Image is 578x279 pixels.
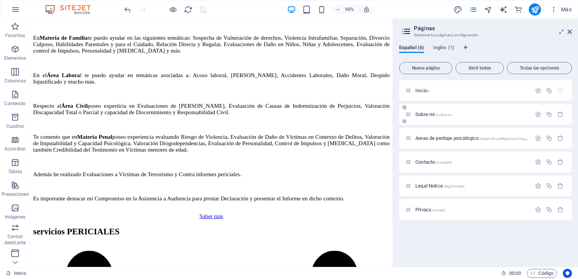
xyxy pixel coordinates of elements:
div: Sobre mi/sobre-mi [413,112,531,117]
button: Código [527,269,557,278]
span: Español (6) [399,43,424,54]
div: Configuración [535,159,541,165]
span: Más [550,6,572,13]
p: Prestaciones [2,191,28,197]
div: Duplicar [546,135,552,141]
button: text_generator [499,5,508,14]
div: Configuración [535,183,541,189]
span: Haz clic para abrir la página [415,88,430,93]
button: publish [529,3,541,15]
div: Eliminar [557,206,564,213]
h6: Tiempo de la sesión [501,269,521,278]
div: Contacto/contacto [413,160,531,164]
div: Duplicar [546,206,552,213]
span: Haz clic para abrir la página [415,159,452,165]
i: Al redimensionar, ajustar el nivel de zoom automáticamente para ajustarse al dispositivo elegido. [363,6,370,13]
button: Usercentrics [563,269,572,278]
h6: 95% [343,5,356,14]
p: Accordion [5,146,26,152]
span: Código [530,269,553,278]
div: Eliminar [557,135,564,141]
button: navigator [483,5,493,14]
button: reload [183,5,193,14]
div: Privacy/privacy [413,207,531,212]
span: /sobre-mi [435,113,452,117]
span: 00 00 [509,269,521,278]
p: Cuadros [6,123,24,129]
span: Nueva página [402,66,449,70]
span: Todas las opciones [510,66,569,70]
div: Configuración [535,111,541,118]
div: Duplicar [546,183,552,189]
a: Haz clic para cancelar la selección y doble clic para abrir páginas [6,269,26,278]
span: Haz clic para abrir la página [415,135,530,141]
button: Nueva página [399,62,452,74]
span: Abrir todas [459,66,500,70]
span: / [428,89,430,93]
div: Duplicar [546,111,552,118]
span: Haz clic para abrir la página [415,183,465,189]
div: Duplicar [546,87,552,94]
div: Eliminar [557,111,564,118]
span: /privacy [432,208,446,212]
span: /areas-de-peritaje-psicologico [479,136,530,141]
i: Comercio [514,5,523,14]
div: Duplicar [546,159,552,165]
button: design [453,5,462,14]
button: commerce [514,5,523,14]
button: 95% [332,5,359,14]
div: Configuración [535,206,541,213]
div: Configuración [535,135,541,141]
div: Áreas de peritaje psicológico/areas-de-peritaje-psicologico [413,136,531,141]
i: Páginas (Ctrl+Alt+S) [469,5,477,14]
p: Elementos [4,55,26,61]
button: pages [468,5,477,14]
span: Haz clic para abrir la página [415,207,446,212]
div: Inicio/ [413,88,531,93]
i: Navegador [484,5,493,14]
span: /contacto [436,160,452,164]
span: : [514,270,516,276]
img: Editor Logo [44,5,100,14]
button: Abrir todas [455,62,504,74]
h3: Gestionar tus páginas y configuración [414,32,557,39]
span: Inglés (1) [433,43,454,54]
i: AI Writer [499,5,508,14]
i: Diseño (Ctrl+Alt+Y) [454,5,462,14]
div: Eliminar [557,183,564,189]
p: Favoritos [5,33,25,39]
button: Más [547,3,575,15]
p: Columnas [5,78,26,84]
i: Publicar [531,5,539,14]
button: undo [123,5,132,14]
p: Imágenes [5,214,25,220]
div: Pestañas de idiomas [399,45,572,59]
i: Deshacer: Añadir elemento (Ctrl+Z) [123,5,132,14]
div: La página principal no puede eliminarse [557,87,564,94]
p: Tablas [8,169,22,175]
h2: Páginas [414,25,572,32]
span: Haz clic para abrir la página [415,112,452,117]
button: Todas las opciones [507,62,572,74]
div: Configuración [535,87,541,94]
div: Eliminar [557,159,564,165]
span: /legal-notice [444,184,465,188]
p: Contenido [4,101,26,107]
div: Legal Notice/legal-notice [413,183,531,188]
